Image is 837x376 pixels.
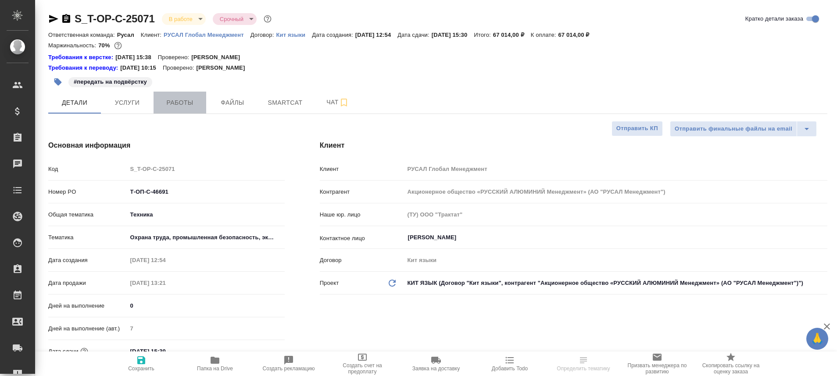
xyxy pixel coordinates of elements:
[48,188,127,196] p: Номер PO
[127,207,285,222] div: Техника
[48,32,117,38] p: Ответственная команда:
[670,121,817,137] div: split button
[320,234,404,243] p: Контактное лицо
[213,13,257,25] div: В работе
[211,97,254,108] span: Файлы
[252,351,325,376] button: Создать рекламацию
[250,32,276,38] p: Договор:
[48,165,127,174] p: Код
[104,351,178,376] button: Сохранить
[48,324,127,333] p: Дней на выполнение (авт.)
[320,140,827,151] h4: Клиент
[404,163,827,175] input: Пустое поле
[127,185,285,198] input: ✎ Введи что-нибудь
[404,185,827,198] input: Пустое поле
[54,97,96,108] span: Детали
[68,78,153,85] span: передать на подвёрстку
[141,32,164,38] p: Клиент:
[48,42,98,49] p: Маржинальность:
[320,210,404,219] p: Наше юр. лицо
[75,13,155,25] a: S_T-OP-C-25071
[492,365,528,372] span: Добавить Todo
[547,351,620,376] button: Определить тематику
[117,32,141,38] p: Русал
[48,210,127,219] p: Общая тематика
[74,78,147,86] p: #передать на подвёрстку
[163,64,197,72] p: Проверено:
[264,97,306,108] span: Smartcat
[473,351,547,376] button: Добавить Todo
[399,351,473,376] button: Заявка на доставку
[263,365,315,372] span: Создать рекламацию
[557,365,610,372] span: Определить тематику
[312,32,355,38] p: Дата создания:
[48,256,127,265] p: Дата создания
[531,32,558,38] p: К оплате:
[48,64,120,72] a: Требования к переводу:
[164,31,250,38] a: РУСАЛ Глобал Менеджмент
[48,140,285,151] h4: Основная информация
[127,322,285,335] input: Пустое поле
[48,53,115,62] div: Нажми, чтобы открыть папку с инструкцией
[397,32,431,38] p: Дата сдачи:
[159,97,201,108] span: Работы
[79,346,90,357] button: Если добавить услуги и заполнить их объемом, то дата рассчитается автоматически
[558,32,596,38] p: 67 014,00 ₽
[616,124,658,134] span: Отправить КП
[276,31,312,38] a: Кит языки
[675,124,792,134] span: Отправить финальные файлы на email
[217,15,246,23] button: Срочный
[331,362,394,375] span: Создать счет на предоплату
[127,277,204,289] input: Пустое поле
[339,97,349,108] svg: Подписаться
[612,121,663,136] button: Отправить КП
[128,365,154,372] span: Сохранить
[317,97,359,108] span: Чат
[320,188,404,196] p: Контрагент
[191,53,247,62] p: [PERSON_NAME]
[158,53,192,62] p: Проверено:
[112,40,124,51] button: 16560.70 RUB;
[115,53,158,62] p: [DATE] 15:38
[699,362,762,375] span: Скопировать ссылку на оценку заказа
[493,32,531,38] p: 67 014,00 ₽
[48,64,120,72] div: Нажми, чтобы открыть папку с инструкцией
[404,254,827,266] input: Пустое поле
[474,32,493,38] p: Итого:
[48,233,127,242] p: Тематика
[196,64,251,72] p: [PERSON_NAME]
[810,330,825,348] span: 🙏
[162,13,206,25] div: В работе
[806,328,828,350] button: 🙏
[320,279,339,287] p: Проект
[320,165,404,174] p: Клиент
[355,32,398,38] p: [DATE] 12:54
[262,13,273,25] button: Доп статусы указывают на важность/срочность заказа
[48,72,68,92] button: Добавить тэг
[127,345,204,358] input: ✎ Введи что-нибудь
[61,14,72,24] button: Скопировать ссылку
[404,208,827,221] input: Пустое поле
[694,351,768,376] button: Скопировать ссылку на оценку заказа
[48,53,115,62] a: Требования к верстке:
[120,64,163,72] p: [DATE] 10:15
[670,121,797,137] button: Отправить финальные файлы на email
[127,230,285,245] div: Охрана труда, промышленная безопасность, экология и стандартизация
[745,14,803,23] span: Кратко детали заказа
[823,237,824,238] button: Open
[320,256,404,265] p: Договор
[127,299,285,312] input: ✎ Введи что-нибудь
[48,347,79,356] p: Дата сдачи
[48,14,59,24] button: Скопировать ссылку для ЯМессенджера
[325,351,399,376] button: Создать счет на предоплату
[178,351,252,376] button: Папка на Drive
[164,32,250,38] p: РУСАЛ Глобал Менеджмент
[626,362,689,375] span: Призвать менеджера по развитию
[197,365,233,372] span: Папка на Drive
[98,42,112,49] p: 70%
[127,163,285,175] input: Пустое поле
[127,254,204,266] input: Пустое поле
[412,365,460,372] span: Заявка на доставку
[404,276,827,291] div: КИТ ЯЗЫК (Договор "Кит языки", контрагент "Акционерное общество «РУССКИЙ АЛЮМИНИЙ Менеджмент» (АО...
[432,32,474,38] p: [DATE] 15:30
